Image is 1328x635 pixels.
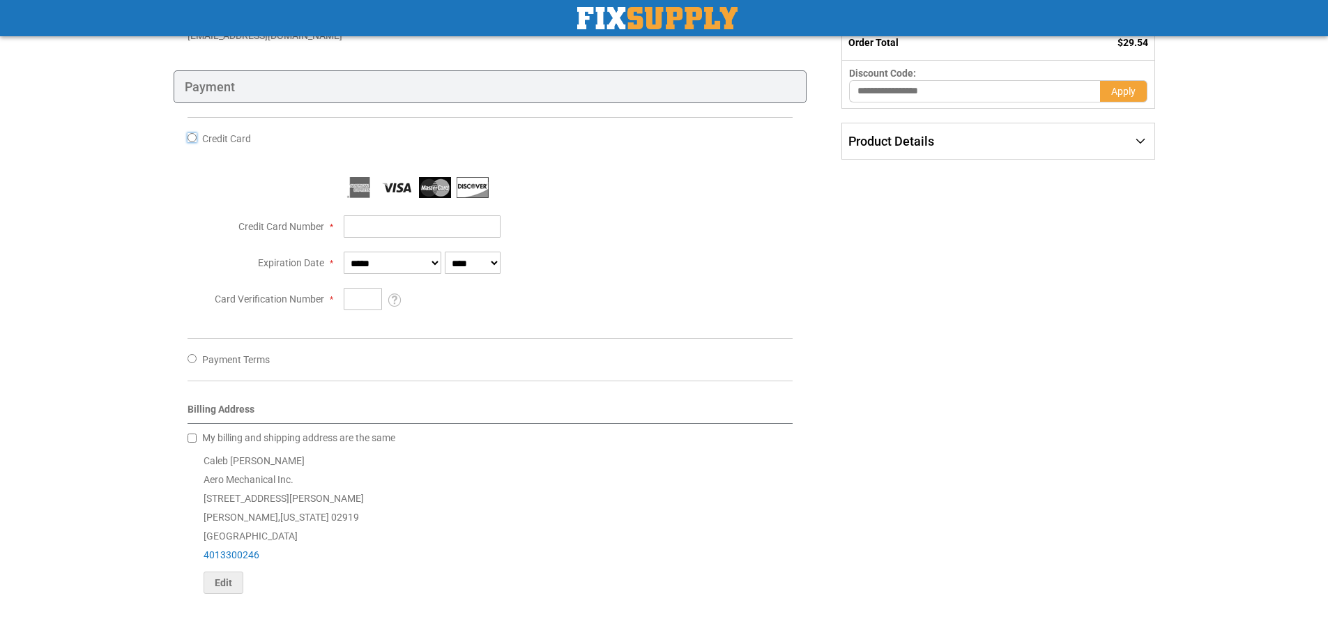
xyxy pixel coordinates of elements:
span: Apply [1111,86,1136,97]
a: 4013300246 [204,549,259,560]
span: Credit Card [202,133,251,144]
span: [US_STATE] [280,512,329,523]
img: Visa [381,177,413,198]
span: My billing and shipping address are the same [202,432,395,443]
img: MasterCard [419,177,451,198]
span: Card Verification Number [215,293,324,305]
span: Expiration Date [258,257,324,268]
img: Fix Industrial Supply [577,7,738,29]
span: Discount Code: [849,68,916,79]
a: store logo [577,7,738,29]
strong: Order Total [848,37,899,48]
div: Payment [174,70,807,104]
div: Caleb [PERSON_NAME] Aero Mechanical Inc. [STREET_ADDRESS][PERSON_NAME] [PERSON_NAME] , 02919 [GEO... [188,452,793,594]
button: Apply [1100,80,1147,102]
span: [EMAIL_ADDRESS][DOMAIN_NAME] [188,30,342,41]
button: Edit [204,572,243,594]
span: $29.54 [1117,37,1148,48]
img: Discover [457,177,489,198]
span: Payment Terms [202,354,270,365]
span: Credit Card Number [238,221,324,232]
img: American Express [344,177,376,198]
span: Edit [215,577,232,588]
span: Product Details [848,134,934,148]
div: Billing Address [188,402,793,424]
